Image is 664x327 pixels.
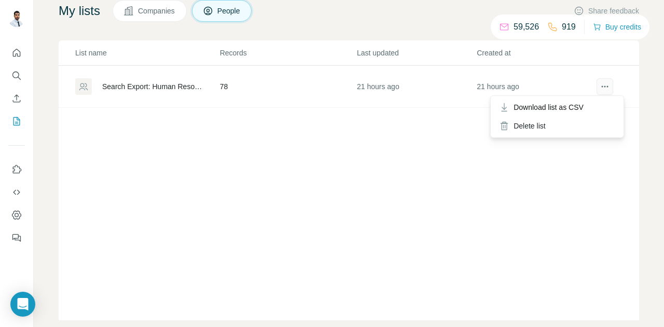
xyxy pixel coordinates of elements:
[562,21,576,33] p: 919
[477,48,596,58] p: Created at
[138,6,176,16] span: Companies
[10,292,35,317] div: Open Intercom Messenger
[102,81,202,92] div: Search Export: Human Resources, Director, CXO, Vice President, Europe, Renewable Energy Semicondu...
[220,48,356,58] p: Records
[217,6,241,16] span: People
[59,3,100,19] h4: My lists
[8,89,25,108] button: Enrich CSV
[357,48,476,58] p: Last updated
[8,112,25,131] button: My lists
[514,102,584,112] span: Download list as CSV
[8,66,25,85] button: Search
[75,48,219,58] p: List name
[8,229,25,247] button: Feedback
[8,44,25,62] button: Quick start
[593,20,641,34] button: Buy credits
[476,66,596,108] td: 21 hours ago
[493,117,621,135] div: Delete list
[8,160,25,179] button: Use Surfe on LinkedIn
[597,78,613,95] button: actions
[8,10,25,27] img: Avatar
[574,6,639,16] button: Share feedback
[356,66,476,108] td: 21 hours ago
[514,21,539,33] p: 59,526
[8,183,25,202] button: Use Surfe API
[8,206,25,224] button: Dashboard
[219,66,356,108] td: 78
